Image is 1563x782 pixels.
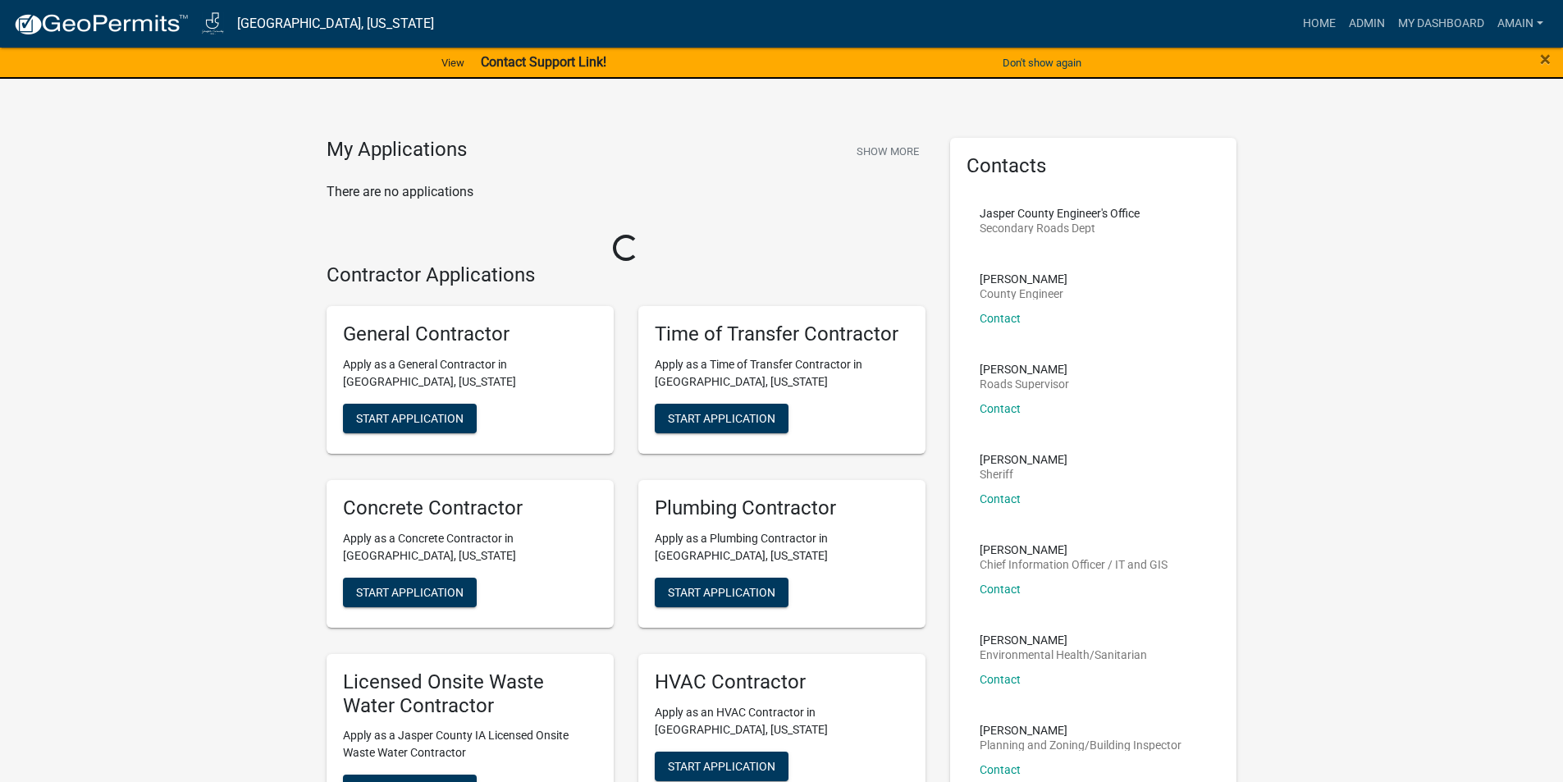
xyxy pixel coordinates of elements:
[980,583,1021,596] a: Contact
[343,727,597,761] p: Apply as a Jasper County IA Licensed Onsite Waste Water Contractor
[980,288,1067,300] p: County Engineer
[980,544,1168,556] p: [PERSON_NAME]
[996,49,1088,76] button: Don't show again
[1540,48,1551,71] span: ×
[668,412,775,425] span: Start Application
[967,154,1221,178] h5: Contacts
[668,585,775,598] span: Start Application
[655,356,909,391] p: Apply as a Time of Transfer Contractor in [GEOGRAPHIC_DATA], [US_STATE]
[980,469,1067,480] p: Sheriff
[980,208,1140,219] p: Jasper County Engineer's Office
[343,356,597,391] p: Apply as a General Contractor in [GEOGRAPHIC_DATA], [US_STATE]
[327,138,467,162] h4: My Applications
[980,673,1021,686] a: Contact
[980,364,1069,375] p: [PERSON_NAME]
[481,54,606,70] strong: Contact Support Link!
[327,182,925,202] p: There are no applications
[655,322,909,346] h5: Time of Transfer Contractor
[980,725,1181,736] p: [PERSON_NAME]
[356,412,464,425] span: Start Application
[980,454,1067,465] p: [PERSON_NAME]
[435,49,471,76] a: View
[980,492,1021,505] a: Contact
[1540,49,1551,69] button: Close
[343,404,477,433] button: Start Application
[655,404,788,433] button: Start Application
[343,322,597,346] h5: General Contractor
[1392,8,1491,39] a: My Dashboard
[980,222,1140,234] p: Secondary Roads Dept
[655,704,909,739] p: Apply as an HVAC Contractor in [GEOGRAPHIC_DATA], [US_STATE]
[980,739,1181,751] p: Planning and Zoning/Building Inspector
[850,138,925,165] button: Show More
[980,378,1069,390] p: Roads Supervisor
[980,559,1168,570] p: Chief Information Officer / IT and GIS
[343,578,477,607] button: Start Application
[980,763,1021,776] a: Contact
[202,12,224,34] img: Jasper County, Iowa
[980,312,1021,325] a: Contact
[1342,8,1392,39] a: Admin
[668,759,775,772] span: Start Application
[655,670,909,694] h5: HVAC Contractor
[1296,8,1342,39] a: Home
[237,10,434,38] a: [GEOGRAPHIC_DATA], [US_STATE]
[980,634,1147,646] p: [PERSON_NAME]
[980,402,1021,415] a: Contact
[980,273,1067,285] p: [PERSON_NAME]
[980,649,1147,661] p: Environmental Health/Sanitarian
[655,530,909,565] p: Apply as a Plumbing Contractor in [GEOGRAPHIC_DATA], [US_STATE]
[356,585,464,598] span: Start Application
[327,263,925,287] h4: Contractor Applications
[1491,8,1550,39] a: AMain
[655,752,788,781] button: Start Application
[343,530,597,565] p: Apply as a Concrete Contractor in [GEOGRAPHIC_DATA], [US_STATE]
[655,578,788,607] button: Start Application
[343,670,597,718] h5: Licensed Onsite Waste Water Contractor
[655,496,909,520] h5: Plumbing Contractor
[343,496,597,520] h5: Concrete Contractor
